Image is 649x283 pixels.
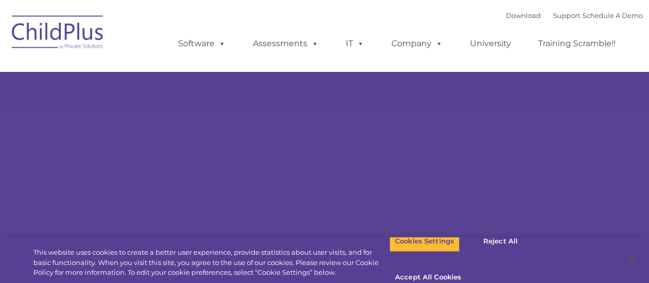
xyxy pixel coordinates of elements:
[389,231,460,252] button: Cookies Settings
[336,33,375,54] a: IT
[7,8,109,60] img: ChildPlus by Procare Solutions
[506,11,541,20] a: Download
[33,248,389,278] div: This website uses cookies to create a better user experience, provide statistics about user visit...
[468,231,533,252] button: Reject All
[460,33,521,54] a: University
[168,33,236,54] a: Software
[528,33,626,54] a: Training Scramble!!
[381,33,453,54] a: Company
[621,248,644,271] button: Close
[243,33,329,54] a: Assessments
[582,11,643,20] a: Schedule A Demo
[553,11,580,20] a: Support
[506,11,643,20] font: |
